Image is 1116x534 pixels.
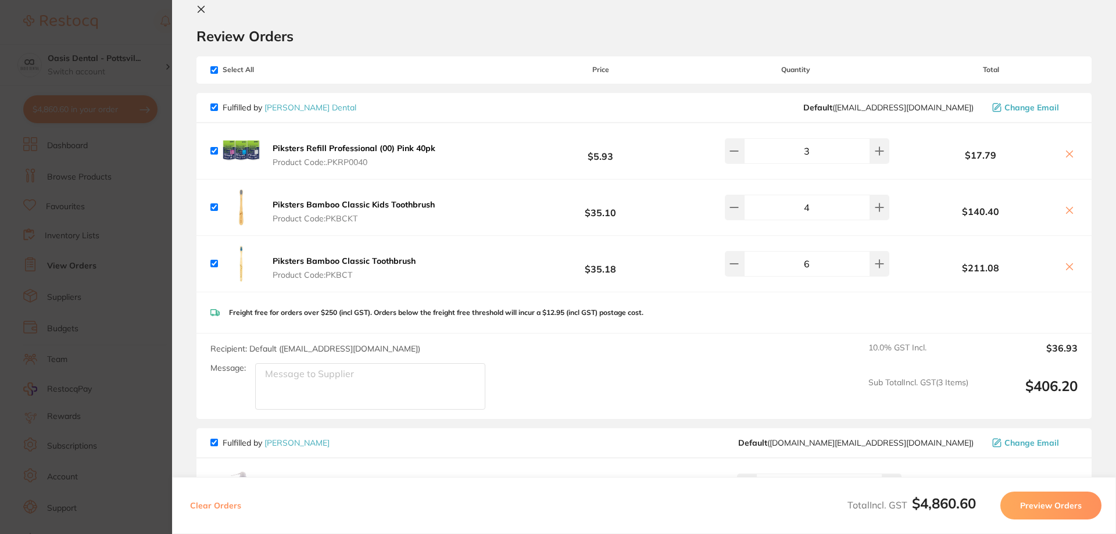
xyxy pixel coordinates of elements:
[868,343,968,368] span: 10.0 % GST Incl.
[514,196,687,218] b: $35.10
[904,263,1057,273] b: $211.08
[912,494,976,512] b: $4,860.60
[264,438,330,448] a: [PERSON_NAME]
[223,468,260,505] img: dHZpeWI1Yw
[223,103,356,112] p: Fulfilled by
[264,102,356,113] a: [PERSON_NAME] Dental
[269,256,419,280] button: Piksters Bamboo Classic Toothbrush Product Code:PKBCT
[868,378,968,410] span: Sub Total Incl. GST ( 3 Items)
[738,438,974,447] span: customer.care@henryschein.com.au
[1000,492,1101,519] button: Preview Orders
[978,378,1078,410] output: $406.20
[210,66,327,74] span: Select All
[514,66,687,74] span: Price
[514,253,687,274] b: $35.18
[273,214,435,223] span: Product Code: PKBCKT
[196,27,1092,45] h2: Review Orders
[269,199,438,224] button: Piksters Bamboo Classic Kids Toothbrush Product Code:PKBCKT
[904,150,1057,160] b: $17.79
[273,199,435,210] b: Piksters Bamboo Classic Kids Toothbrush
[223,132,260,170] img: cWdsZ3hqaQ
[978,343,1078,368] output: $36.93
[738,438,767,448] b: Default
[229,309,643,317] p: Freight free for orders over $250 (incl GST). Orders below the freight free threshold will incur ...
[223,189,260,226] img: MGNsODFoNw
[273,256,416,266] b: Piksters Bamboo Classic Toothbrush
[210,343,420,354] span: Recipient: Default ( [EMAIL_ADDRESS][DOMAIN_NAME] )
[273,143,435,153] b: Piksters Refill Professional (00) Pink 40pk
[187,492,245,519] button: Clear Orders
[223,245,260,282] img: OHRqamx4Zg
[803,102,832,113] b: Default
[688,66,904,74] span: Quantity
[273,157,435,167] span: Product Code: .PKRP0040
[514,476,687,497] b: $18.46
[1004,103,1059,112] span: Change Email
[273,270,416,279] span: Product Code: PKBCT
[1004,438,1059,447] span: Change Email
[210,363,246,373] label: Message:
[514,140,687,162] b: $5.93
[904,206,1057,217] b: $140.40
[269,143,439,167] button: Piksters Refill Professional (00) Pink 40pk Product Code:.PKRP0040
[223,438,330,447] p: Fulfilled by
[803,103,974,112] span: sales@piksters.com
[847,499,976,511] span: Total Incl. GST
[904,66,1078,74] span: Total
[989,102,1078,113] button: Change Email
[989,438,1078,448] button: Change Email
